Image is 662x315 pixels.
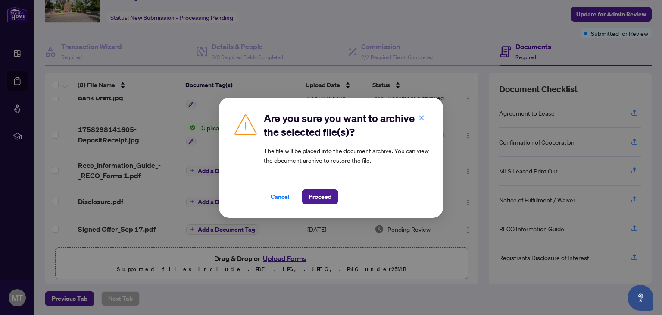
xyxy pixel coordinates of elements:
h2: Are you sure you want to archive the selected file(s)? [264,111,429,139]
img: Caution Icon [233,111,259,137]
button: Open asap [628,285,653,311]
button: Cancel [264,189,297,204]
article: The file will be placed into the document archive. You can view the document archive to restore t... [264,146,429,165]
span: Proceed [309,190,331,204]
span: Cancel [271,190,290,204]
button: Proceed [302,189,338,204]
span: close [418,114,425,120]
